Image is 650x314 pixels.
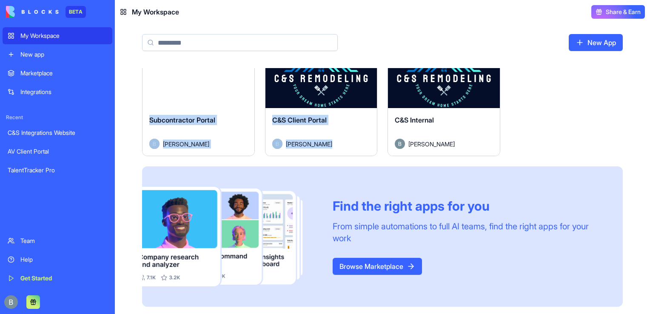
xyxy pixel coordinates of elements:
[569,34,623,51] a: New App
[20,69,107,77] div: Marketplace
[333,258,422,275] a: Browse Marketplace
[8,128,107,137] div: C&S Integrations Website
[20,255,107,264] div: Help
[20,50,107,59] div: New app
[272,139,282,149] img: Avatar
[408,140,455,148] span: [PERSON_NAME]
[3,251,112,268] a: Help
[606,8,641,16] span: Share & Earn
[3,46,112,63] a: New app
[333,220,602,244] div: From simple automations to full AI teams, find the right apps for your work
[3,65,112,82] a: Marketplace
[8,147,107,156] div: AV Client Portal
[20,237,107,245] div: Team
[3,114,112,121] span: Recent
[149,139,160,149] img: Avatar
[3,232,112,249] a: Team
[149,116,215,124] span: Subcontractor Portal
[20,31,107,40] div: My Workspace
[142,38,255,156] a: Subcontractor PortalAvatar[PERSON_NAME]
[20,88,107,96] div: Integrations
[4,295,18,309] img: ACg8ocIug40qN1SCXJiinWdltW7QsPxROn8ZAVDlgOtPD8eQfXIZmw=s96-c
[395,116,434,124] span: C&S Internal
[163,140,209,148] span: [PERSON_NAME]
[591,5,645,19] button: Share & Earn
[3,124,112,141] a: C&S Integrations Website
[333,198,602,214] div: Find the right apps for you
[3,162,112,179] a: TalentTracker Pro
[272,116,327,124] span: C&S Client Portal
[3,27,112,44] a: My Workspace
[6,6,86,18] a: BETA
[3,270,112,287] a: Get Started
[3,143,112,160] a: AV Client Portal
[20,274,107,283] div: Get Started
[8,166,107,174] div: TalentTracker Pro
[132,7,179,17] span: My Workspace
[388,38,500,156] a: C&S InternalAvatar[PERSON_NAME]
[265,38,378,156] a: C&S Client PortalAvatar[PERSON_NAME]
[142,187,319,286] img: Frame_181_egmpey.png
[66,6,86,18] div: BETA
[395,139,405,149] img: Avatar
[286,140,332,148] span: [PERSON_NAME]
[6,6,59,18] img: logo
[3,83,112,100] a: Integrations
